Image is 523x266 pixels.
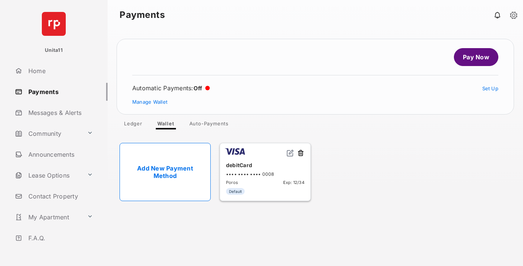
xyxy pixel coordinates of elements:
a: Set Up [482,85,499,91]
div: •••• •••• •••• 0008 [226,171,304,177]
span: Exp: 12/34 [283,180,304,185]
a: Announcements [12,145,108,163]
a: F.A.Q. [12,229,108,247]
a: Home [12,62,108,80]
a: Community [12,125,84,143]
a: Messages & Alerts [12,104,108,122]
a: Manage Wallet [132,99,167,105]
p: Unita11 [45,47,63,54]
span: Off [194,85,202,92]
a: Auto-Payments [183,121,235,129]
span: Poros [226,180,238,185]
a: Lease Options [12,166,84,184]
a: Ledger [118,121,148,129]
a: Add New Payment Method [120,143,211,201]
a: Contact Property [12,187,108,205]
a: Wallet [151,121,180,129]
a: My Apartment [12,208,84,226]
a: Payments [12,83,108,101]
div: debitCard [226,159,304,171]
div: Automatic Payments : [132,84,210,92]
img: svg+xml;base64,PHN2ZyB4bWxucz0iaHR0cDovL3d3dy53My5vcmcvMjAwMC9zdmciIHdpZHRoPSI2NCIgaGVpZ2h0PSI2NC... [42,12,66,36]
img: svg+xml;base64,PHN2ZyB2aWV3Qm94PSIwIDAgMjQgMjQiIHdpZHRoPSIxNiIgaGVpZ2h0PSIxNiIgZmlsbD0ibm9uZSIgeG... [287,149,294,157]
strong: Payments [120,10,165,19]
